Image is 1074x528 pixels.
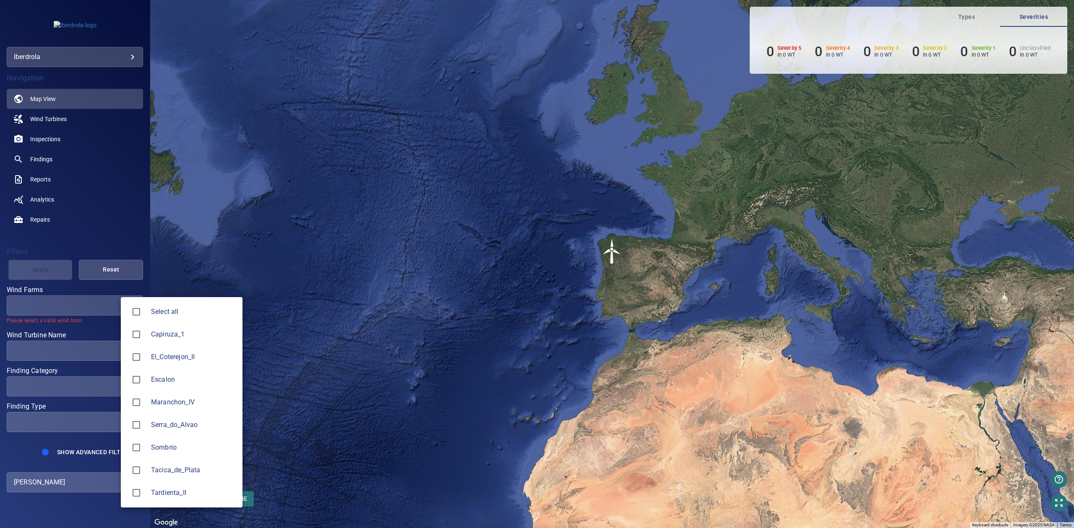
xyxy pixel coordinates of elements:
[151,329,236,339] div: Wind Farms Capiruza_1
[151,397,236,407] div: Wind Farms Maranchon_IV
[151,352,236,362] div: Wind Farms El_Coterejon_II
[128,439,145,456] span: Sombrio
[151,443,236,453] div: Wind Farms Sombrio
[128,416,145,434] span: Serra_do_Alvao
[151,329,236,339] span: Capiruza_1
[151,443,236,453] span: Sombrio
[151,375,236,385] div: Wind Farms Escalon
[151,420,236,430] div: Wind Farms Serra_do_Alvao
[151,465,236,475] span: Tacica_de_Plata
[151,397,236,407] span: Maranchon_IV
[128,484,145,502] span: Tardienta_II
[128,348,145,366] span: El_Coterejon_II
[128,326,145,343] span: Capiruza_1
[151,375,236,385] span: Escalon
[151,488,236,498] div: Wind Farms Tardienta_II
[151,465,236,475] div: Wind Farms Tacica_de_Plata
[151,307,236,317] span: Select all
[128,461,145,479] span: Tacica_de_Plata
[151,352,236,362] span: El_Coterejon_II
[151,488,236,498] span: Tardienta_II
[128,393,145,411] span: Maranchon_IV
[128,371,145,388] span: Escalon
[151,420,236,430] span: Serra_do_Alvao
